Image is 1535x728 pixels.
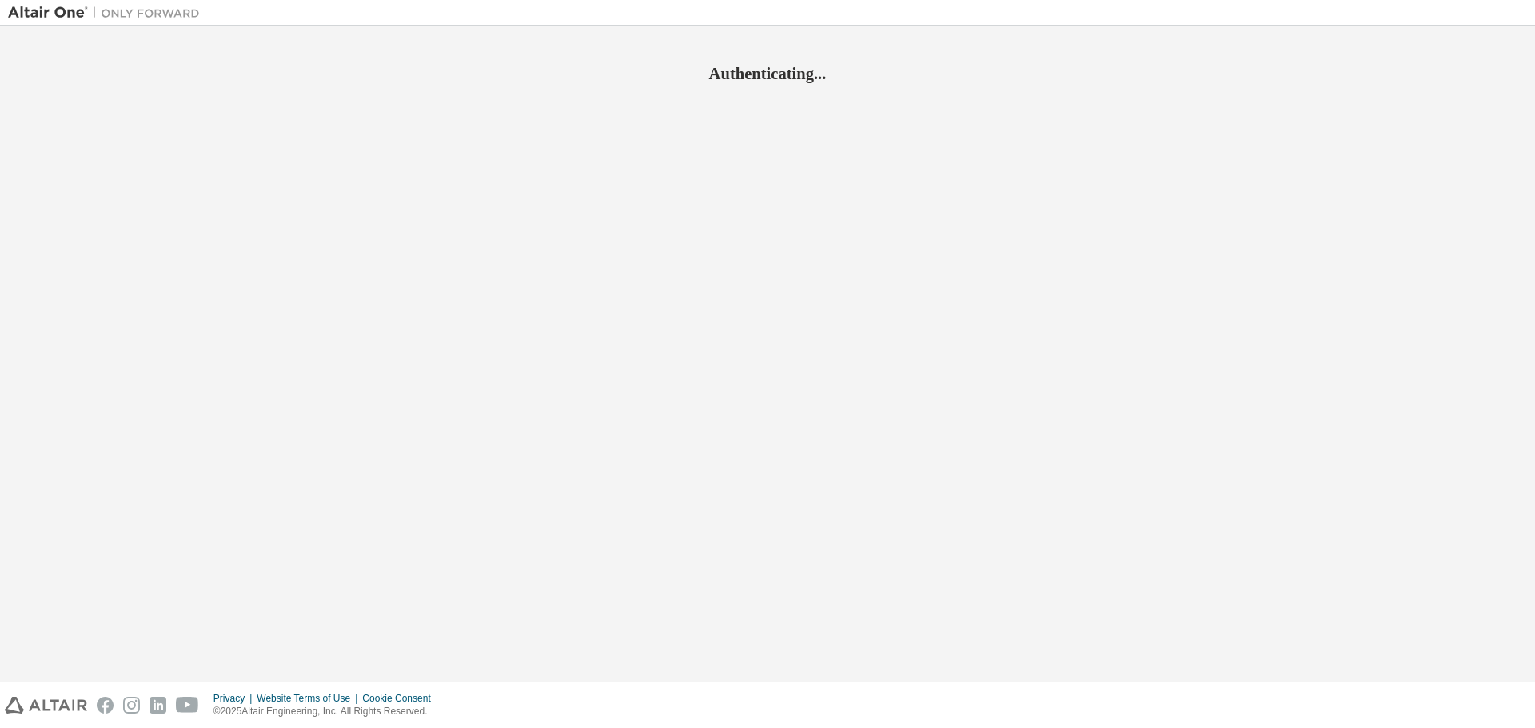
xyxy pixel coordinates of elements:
div: Cookie Consent [362,692,440,705]
img: Altair One [8,5,208,21]
div: Website Terms of Use [257,692,362,705]
h2: Authenticating... [8,63,1527,84]
img: facebook.svg [97,697,114,714]
img: instagram.svg [123,697,140,714]
div: Privacy [213,692,257,705]
img: altair_logo.svg [5,697,87,714]
img: linkedin.svg [150,697,166,714]
p: © 2025 Altair Engineering, Inc. All Rights Reserved. [213,705,441,718]
img: youtube.svg [176,697,199,714]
